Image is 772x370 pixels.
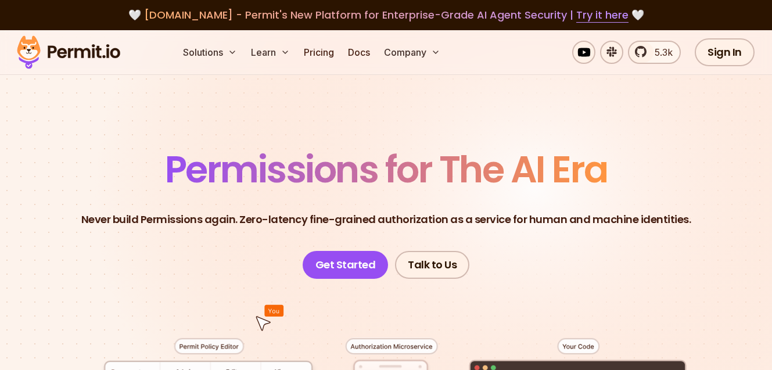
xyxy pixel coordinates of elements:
[178,41,242,64] button: Solutions
[576,8,629,23] a: Try it here
[343,41,375,64] a: Docs
[144,8,629,22] span: [DOMAIN_NAME] - Permit's New Platform for Enterprise-Grade AI Agent Security |
[303,251,389,279] a: Get Started
[165,143,608,195] span: Permissions for The AI Era
[648,45,673,59] span: 5.3k
[299,41,339,64] a: Pricing
[379,41,445,64] button: Company
[695,38,755,66] a: Sign In
[246,41,295,64] button: Learn
[12,33,125,72] img: Permit logo
[395,251,469,279] a: Talk to Us
[628,41,681,64] a: 5.3k
[81,211,691,228] p: Never build Permissions again. Zero-latency fine-grained authorization as a service for human and...
[28,7,744,23] div: 🤍 🤍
